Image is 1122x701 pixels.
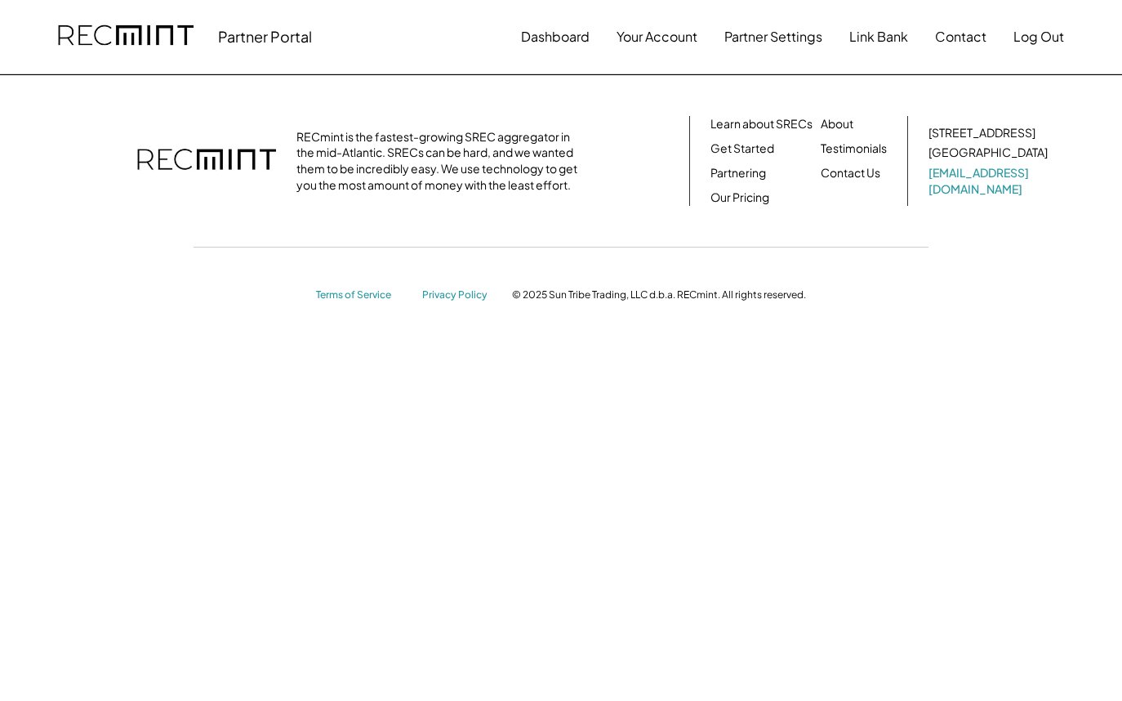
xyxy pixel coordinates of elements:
[422,288,496,302] a: Privacy Policy
[821,116,853,132] a: About
[928,145,1048,161] div: [GEOGRAPHIC_DATA]
[617,20,697,53] button: Your Account
[928,165,1051,197] a: [EMAIL_ADDRESS][DOMAIN_NAME]
[821,141,887,157] a: Testimonials
[849,20,908,53] button: Link Bank
[710,116,813,132] a: Learn about SRECs
[710,165,766,181] a: Partnering
[821,165,880,181] a: Contact Us
[935,20,986,53] button: Contact
[316,288,406,302] a: Terms of Service
[710,141,774,157] a: Get Started
[218,27,312,46] div: Partner Portal
[512,288,806,301] div: © 2025 Sun Tribe Trading, LLC d.b.a. RECmint. All rights reserved.
[1013,20,1064,53] button: Log Out
[137,132,276,190] img: recmint-logotype%403x.png
[58,9,194,65] img: recmint-logotype%403x.png
[724,20,822,53] button: Partner Settings
[710,190,769,206] a: Our Pricing
[521,20,590,53] button: Dashboard
[296,129,586,193] div: RECmint is the fastest-growing SREC aggregator in the mid-Atlantic. SRECs can be hard, and we wan...
[928,125,1035,141] div: [STREET_ADDRESS]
